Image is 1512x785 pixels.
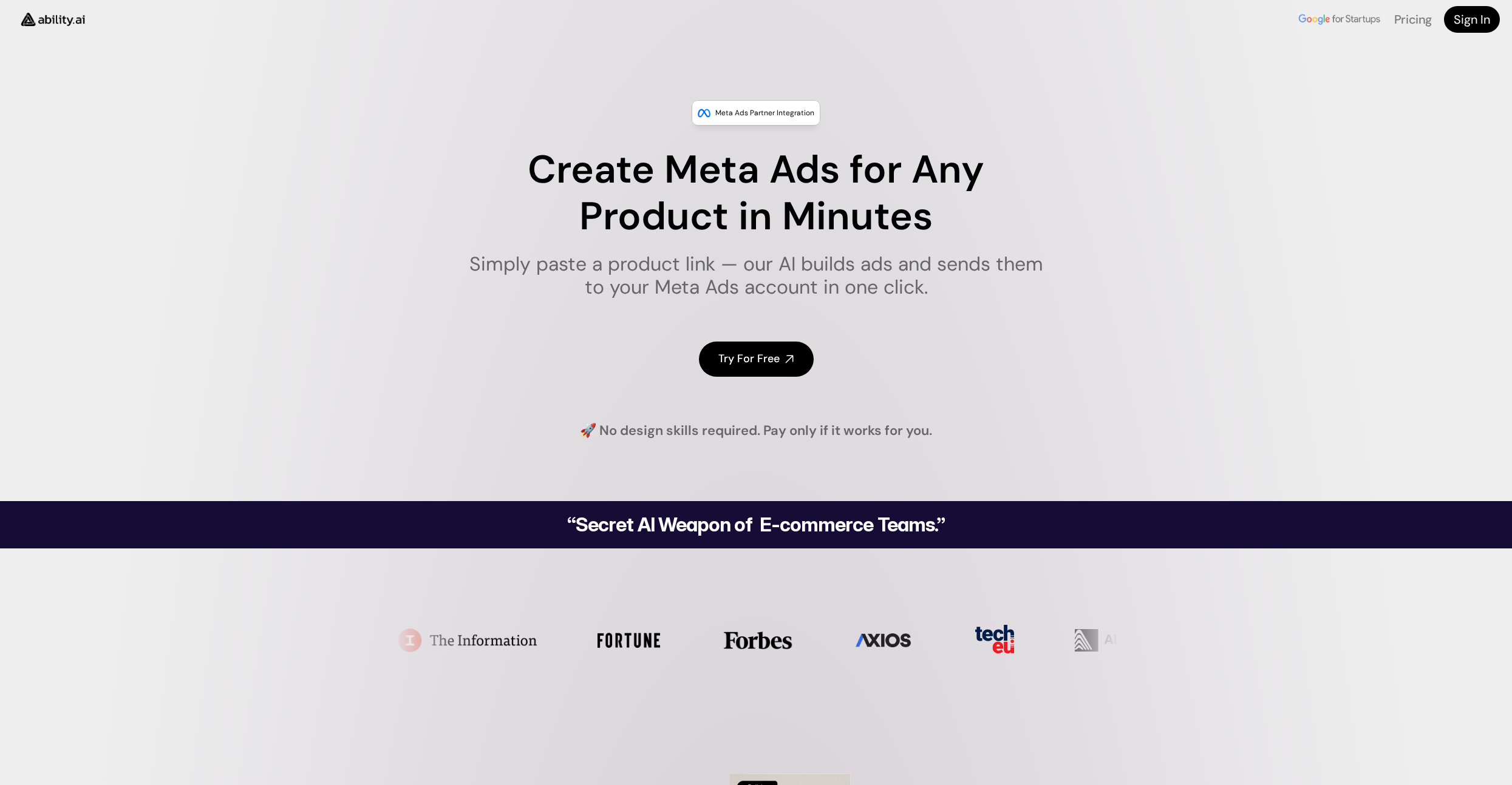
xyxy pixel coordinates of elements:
[1454,11,1490,28] h4: Sign In
[461,252,1051,299] h1: Simply paste a product link — our AI builds ads and sends them to your Meta Ads account in one cl...
[536,515,976,534] h2: “Secret AI Weapon of E-commerce Teams.”
[699,342,814,376] a: Try For Free
[580,422,932,440] h4: 🚀 No design skills required. Pay only if it works for you.
[1394,12,1432,27] a: Pricing
[715,107,814,119] p: Meta Ads Partner Integration
[461,147,1051,240] h1: Create Meta Ads for Any Product in Minutes
[718,351,780,366] h4: Try For Free
[1444,6,1500,33] a: Sign In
